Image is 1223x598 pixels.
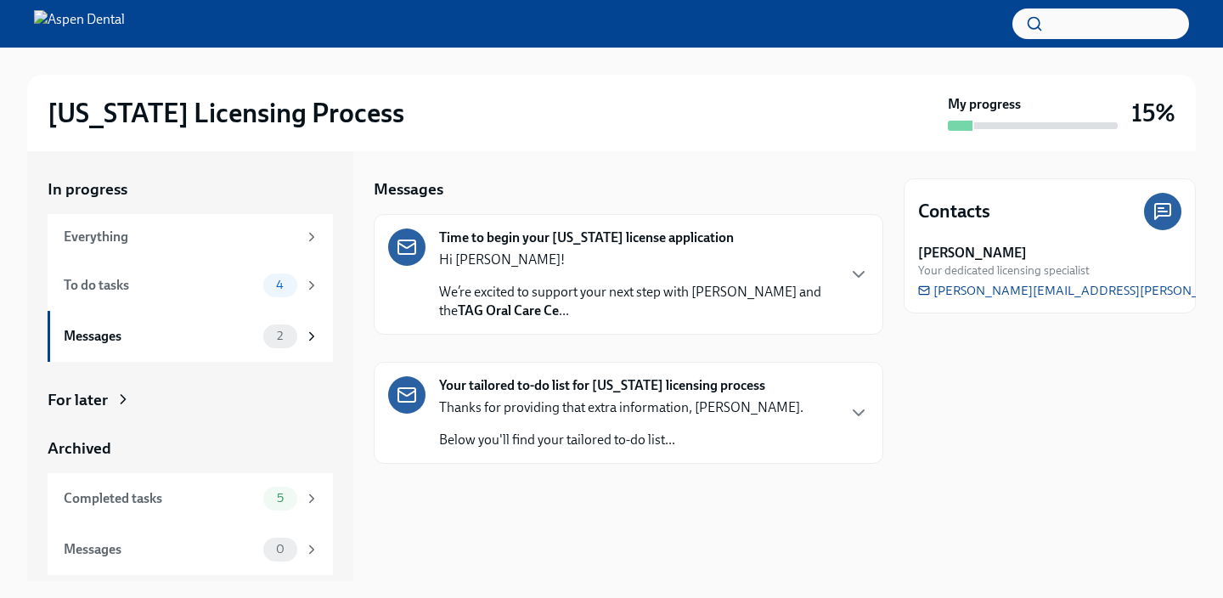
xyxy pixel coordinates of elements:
[267,330,293,342] span: 2
[918,199,990,224] h4: Contacts
[48,473,333,524] a: Completed tasks5
[64,276,256,295] div: To do tasks
[458,302,559,319] strong: TAG Oral Care Ce
[1131,98,1175,128] h3: 15%
[48,260,333,311] a: To do tasks4
[439,251,835,269] p: Hi [PERSON_NAME]!
[439,398,803,417] p: Thanks for providing that extra information, [PERSON_NAME].
[267,492,294,505] span: 5
[439,283,835,320] p: We’re excited to support your next step with [PERSON_NAME] and the ...
[48,311,333,362] a: Messages2
[439,228,734,247] strong: Time to begin your [US_STATE] license application
[918,244,1027,262] strong: [PERSON_NAME]
[948,95,1021,114] strong: My progress
[48,214,333,260] a: Everything
[439,431,803,449] p: Below you'll find your tailored to-do list...
[48,389,333,411] a: For later
[64,228,297,246] div: Everything
[266,279,294,291] span: 4
[374,178,443,200] h5: Messages
[439,376,765,395] strong: Your tailored to-do list for [US_STATE] licensing process
[64,489,256,508] div: Completed tasks
[34,10,125,37] img: Aspen Dental
[918,262,1090,279] span: Your dedicated licensing specialist
[48,437,333,460] a: Archived
[266,543,295,556] span: 0
[48,178,333,200] a: In progress
[48,96,404,130] h2: [US_STATE] Licensing Process
[64,327,256,346] div: Messages
[48,389,108,411] div: For later
[64,540,256,559] div: Messages
[48,524,333,575] a: Messages0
